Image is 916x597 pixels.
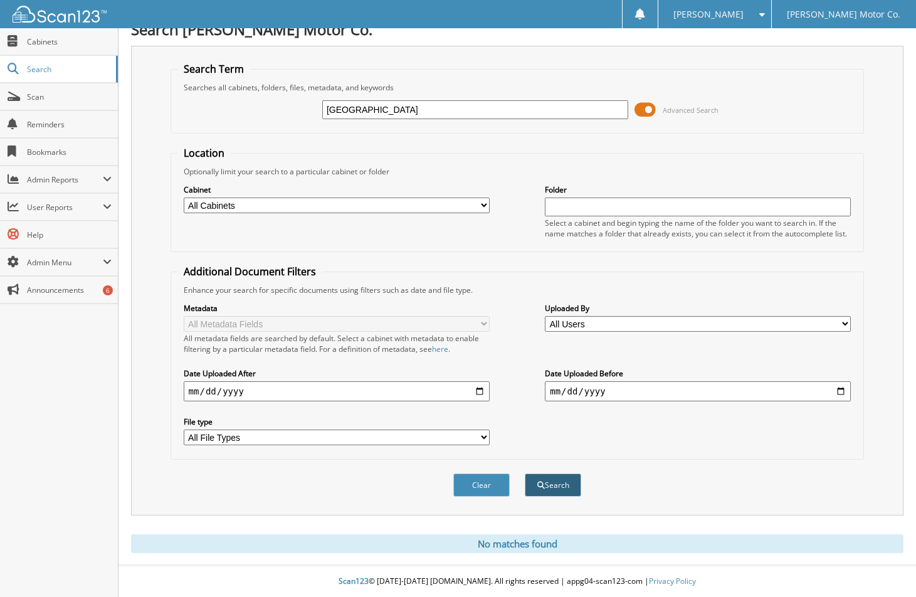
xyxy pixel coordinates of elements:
div: Searches all cabinets, folders, files, metadata, and keywords [177,82,858,93]
div: No matches found [131,534,903,553]
div: © [DATE]-[DATE] [DOMAIN_NAME]. All rights reserved | appg04-scan123-com | [118,566,916,597]
span: Advanced Search [663,105,719,115]
span: [PERSON_NAME] [673,11,744,18]
label: Uploaded By [545,303,851,314]
span: Search [27,64,110,75]
span: Scan [27,92,112,102]
span: Scan123 [339,576,369,586]
button: Clear [453,473,510,497]
span: Bookmarks [27,147,112,157]
span: Admin Menu [27,257,103,268]
span: Reminders [27,119,112,130]
legend: Location [177,146,231,160]
div: Select a cabinet and begin typing the name of the folder you want to search in. If the name match... [545,218,851,239]
div: 6 [103,285,113,295]
div: Enhance your search for specific documents using filters such as date and file type. [177,285,858,295]
span: Cabinets [27,36,112,47]
span: Help [27,230,112,240]
h1: Search [PERSON_NAME] Motor Co. [131,19,903,40]
label: Date Uploaded After [184,368,490,379]
img: scan123-logo-white.svg [13,6,107,23]
button: Search [525,473,581,497]
a: here [432,344,448,354]
label: Date Uploaded Before [545,368,851,379]
label: Cabinet [184,184,490,195]
input: start [184,381,490,401]
legend: Search Term [177,62,250,76]
iframe: Chat Widget [853,537,916,597]
input: end [545,381,851,401]
div: Optionally limit your search to a particular cabinet or folder [177,166,858,177]
label: File type [184,416,490,427]
span: Admin Reports [27,174,103,185]
label: Metadata [184,303,490,314]
label: Folder [545,184,851,195]
a: Privacy Policy [649,576,696,586]
span: Announcements [27,285,112,295]
div: All metadata fields are searched by default. Select a cabinet with metadata to enable filtering b... [184,333,490,354]
span: [PERSON_NAME] Motor Co. [787,11,900,18]
span: User Reports [27,202,103,213]
legend: Additional Document Filters [177,265,322,278]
